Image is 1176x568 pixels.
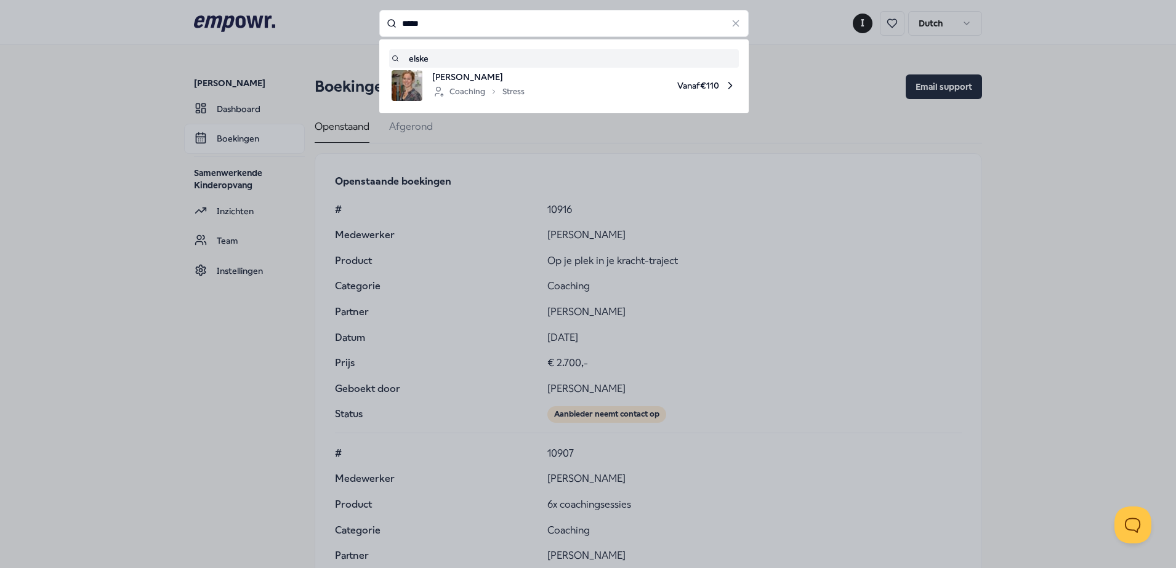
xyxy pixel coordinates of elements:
img: product image [392,70,422,101]
iframe: Help Scout Beacon - Open [1114,506,1151,543]
span: [PERSON_NAME] [432,70,525,84]
a: elske [392,52,736,65]
span: Vanaf € 110 [534,70,736,101]
a: product image[PERSON_NAME]CoachingStressVanaf€110 [392,70,736,101]
div: Coaching Stress [432,84,525,99]
input: Search for products, categories or subcategories [379,10,749,37]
